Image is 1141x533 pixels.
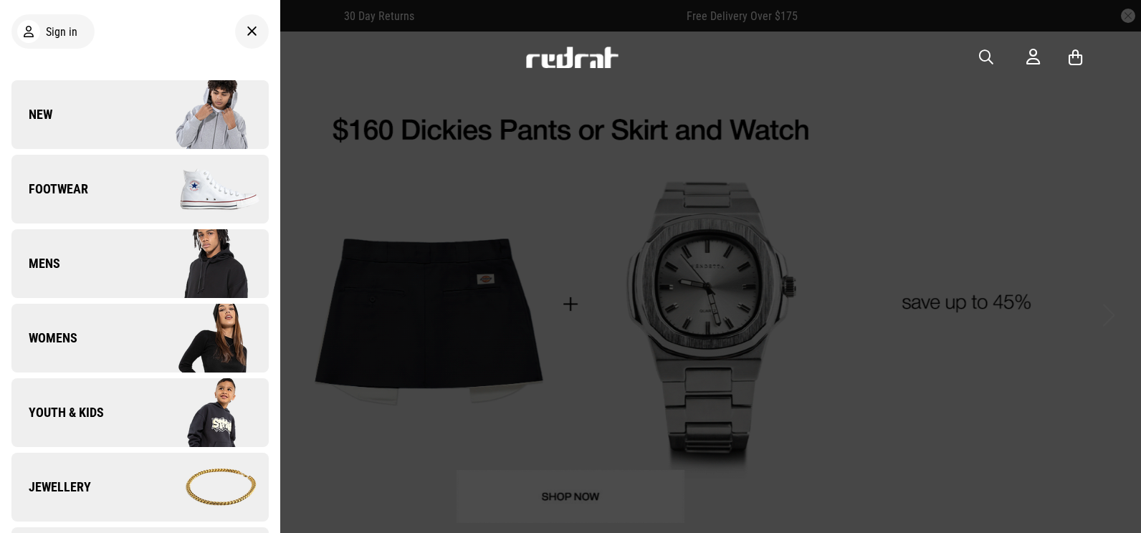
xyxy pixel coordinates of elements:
a: New Company [11,80,269,149]
img: Company [140,377,268,448]
span: Footwear [11,181,88,198]
img: Company [140,228,268,299]
img: Company [140,451,268,523]
span: Jewellery [11,479,91,496]
a: Womens Company [11,304,269,373]
span: Womens [11,330,77,347]
img: Company [140,302,268,374]
img: Redrat logo [525,47,619,68]
span: Sign in [46,25,77,39]
img: Company [140,153,268,225]
a: Mens Company [11,229,269,298]
a: Youth & Kids Company [11,378,269,447]
img: Company [140,79,268,150]
span: Youth & Kids [11,404,104,421]
span: New [11,106,52,123]
a: Footwear Company [11,155,269,224]
a: Jewellery Company [11,453,269,522]
span: Mens [11,255,60,272]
